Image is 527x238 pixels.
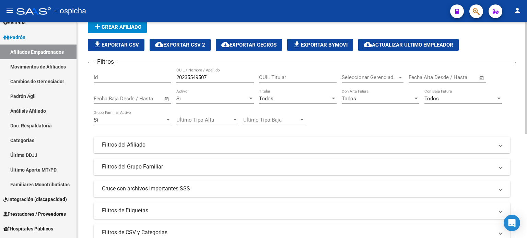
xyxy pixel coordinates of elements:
[94,180,510,197] mat-expansion-panel-header: Cruce con archivos importantes SSS
[437,74,470,80] input: End date
[3,19,26,26] span: Sistema
[93,24,141,30] span: Crear Afiliado
[293,40,301,49] mat-icon: file_download
[221,42,277,48] span: Exportar GECROS
[409,74,431,80] input: Start date
[176,117,232,123] span: Ultimo Tipo Alta
[88,21,147,33] button: Crear Afiliado
[93,42,139,48] span: Exportar CSV
[3,34,25,41] span: Padrón
[504,215,520,231] div: Open Intercom Messenger
[163,95,171,103] button: Open calendar
[54,3,86,18] span: - ospicha
[424,96,439,102] span: Todos
[155,42,205,48] span: Exportar CSV 2
[259,96,273,102] span: Todos
[287,39,353,51] button: Exportar Bymovi
[221,40,230,49] mat-icon: cloud_download
[5,7,14,15] mat-icon: menu
[3,196,67,203] span: Integración (discapacidad)
[94,137,510,153] mat-expansion-panel-header: Filtros del Afiliado
[93,40,102,49] mat-icon: file_download
[364,40,372,49] mat-icon: cloud_download
[150,39,211,51] button: Exportar CSV 2
[293,42,348,48] span: Exportar Bymovi
[364,42,453,48] span: Actualizar ultimo Empleador
[3,210,66,218] span: Prestadores / Proveedores
[216,39,282,51] button: Exportar GECROS
[155,40,163,49] mat-icon: cloud_download
[94,202,510,219] mat-expansion-panel-header: Filtros de Etiquetas
[478,74,486,82] button: Open calendar
[176,96,181,102] span: Si
[122,96,155,102] input: End date
[102,185,494,192] mat-panel-title: Cruce con archivos importantes SSS
[94,117,98,123] span: Si
[93,23,102,31] mat-icon: add
[243,117,299,123] span: Ultimo Tipo Baja
[94,159,510,175] mat-expansion-panel-header: Filtros del Grupo Familiar
[94,96,116,102] input: Start date
[102,141,494,149] mat-panel-title: Filtros del Afiliado
[3,225,53,233] span: Hospitales Públicos
[358,39,459,51] button: Actualizar ultimo Empleador
[342,96,356,102] span: Todos
[102,207,494,214] mat-panel-title: Filtros de Etiquetas
[102,229,494,236] mat-panel-title: Filtros de CSV y Categorias
[88,39,144,51] button: Exportar CSV
[342,74,397,80] span: Seleccionar Gerenciador
[102,163,494,171] mat-panel-title: Filtros del Grupo Familiar
[94,57,117,66] h3: Filtros
[513,7,522,15] mat-icon: person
